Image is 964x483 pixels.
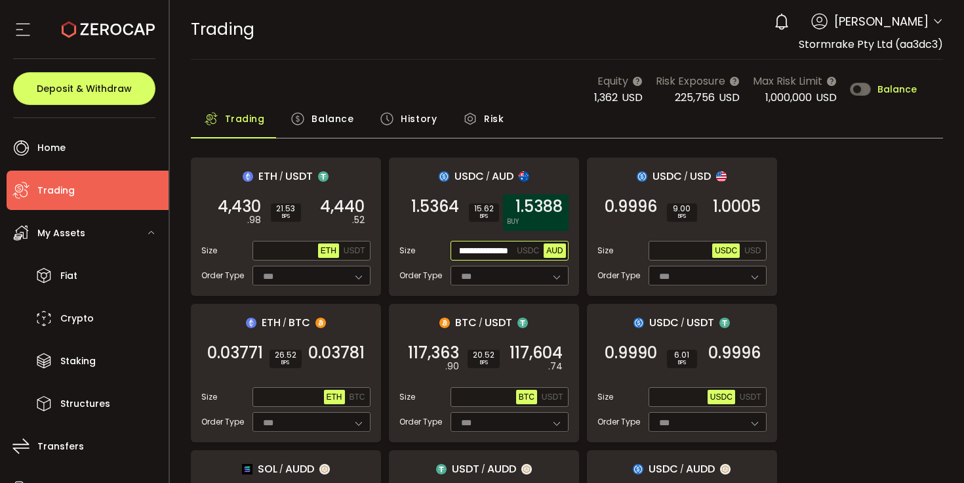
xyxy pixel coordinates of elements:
img: usdc_portfolio.svg [633,464,643,474]
span: ETH [262,314,281,331]
img: usdc_portfolio.svg [637,171,647,182]
span: USDC [715,246,737,255]
img: btc_portfolio.svg [439,318,450,328]
span: Risk Exposure [656,73,725,89]
button: AUD [544,243,565,258]
em: .90 [445,360,459,373]
span: 0.03781 [308,346,365,360]
button: USDC [712,243,740,258]
span: 1,362 [594,90,618,105]
span: 1.5388 [515,200,563,213]
span: 1.0005 [713,200,761,213]
img: usd_portfolio.svg [716,171,727,182]
em: / [684,171,688,182]
span: Size [399,245,415,257]
img: sol_portfolio.png [242,464,252,474]
span: ETH [321,246,336,255]
span: Stormrake Pty Ltd (aa3dc3) [799,37,943,52]
span: Transfers [37,437,84,456]
span: USD [622,90,643,105]
img: usdt_portfolio.svg [436,464,447,474]
span: Order Type [597,416,640,428]
span: USDT [285,168,313,184]
span: ETH [327,392,342,402]
span: Deposit & Withdraw [37,84,132,93]
span: 4,440 [320,200,365,213]
span: Order Type [399,416,442,428]
span: 0.9990 [605,346,657,360]
span: USDT [687,314,714,331]
span: USDC [649,461,678,477]
button: USDT [539,390,566,404]
span: USD [744,246,761,255]
span: USDC [710,392,733,402]
em: .74 [548,360,563,373]
img: usdt_portfolio.svg [719,318,730,328]
i: BPS [276,213,296,220]
em: / [486,171,490,182]
em: .98 [247,213,261,227]
span: Structures [60,394,110,413]
em: / [279,463,283,475]
span: Size [597,245,613,257]
span: History [401,106,437,132]
span: Size [399,391,415,403]
img: btc_portfolio.svg [315,318,326,328]
span: Order Type [597,270,640,282]
button: BTC [347,390,368,404]
span: ETH [258,168,277,184]
span: USD [816,90,837,105]
img: zuPXiwguUFiBOIQyqLOiXsnnNitlx7q4LCwEbLHADjIpTka+Lip0HH8D0VTrd02z+wEAAAAASUVORK5CYII= [521,464,532,474]
span: Trading [225,106,265,132]
span: Fiat [60,266,77,285]
span: BTC [350,392,365,402]
button: ETH [318,243,339,258]
button: USDT [341,243,368,258]
span: Crypto [60,309,94,328]
span: BTC [289,314,310,331]
button: Deposit & Withdraw [13,72,155,105]
span: AUD [492,168,513,184]
button: USDT [737,390,764,404]
span: USDT [485,314,512,331]
span: 0.9996 [605,200,657,213]
span: Order Type [399,270,442,282]
img: usdt_portfolio.svg [318,171,329,182]
span: 225,756 [675,90,715,105]
span: 1.5364 [411,200,459,213]
img: usdc_portfolio.svg [633,318,644,328]
span: 117,363 [408,346,459,360]
span: AUDD [686,461,715,477]
span: Balance [311,106,353,132]
span: Staking [60,352,96,371]
span: Balance [877,85,917,94]
span: 6.01 [672,351,692,359]
span: USDC [454,168,484,184]
span: SOL [258,461,277,477]
span: USDT [542,392,563,402]
span: 26.52 [275,351,296,359]
button: USDC [708,390,735,404]
span: Size [201,245,217,257]
img: aud_portfolio.svg [519,171,529,182]
span: Trading [37,181,75,200]
em: / [681,317,685,329]
span: Order Type [201,270,244,282]
button: BTC [516,390,537,404]
span: [PERSON_NAME] [834,12,929,30]
span: USDC [517,246,539,255]
button: USDC [514,243,542,258]
span: USDC [649,314,679,331]
span: Order Type [201,416,244,428]
img: eth_portfolio.svg [243,171,253,182]
img: eth_portfolio.svg [246,318,256,328]
i: BUY [507,217,519,227]
em: .52 [352,213,365,227]
span: USDC [653,168,682,184]
span: 4,430 [218,200,261,213]
em: / [481,463,485,475]
iframe: Chat Widget [898,420,964,483]
em: / [479,317,483,329]
span: 0.03771 [207,346,263,360]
